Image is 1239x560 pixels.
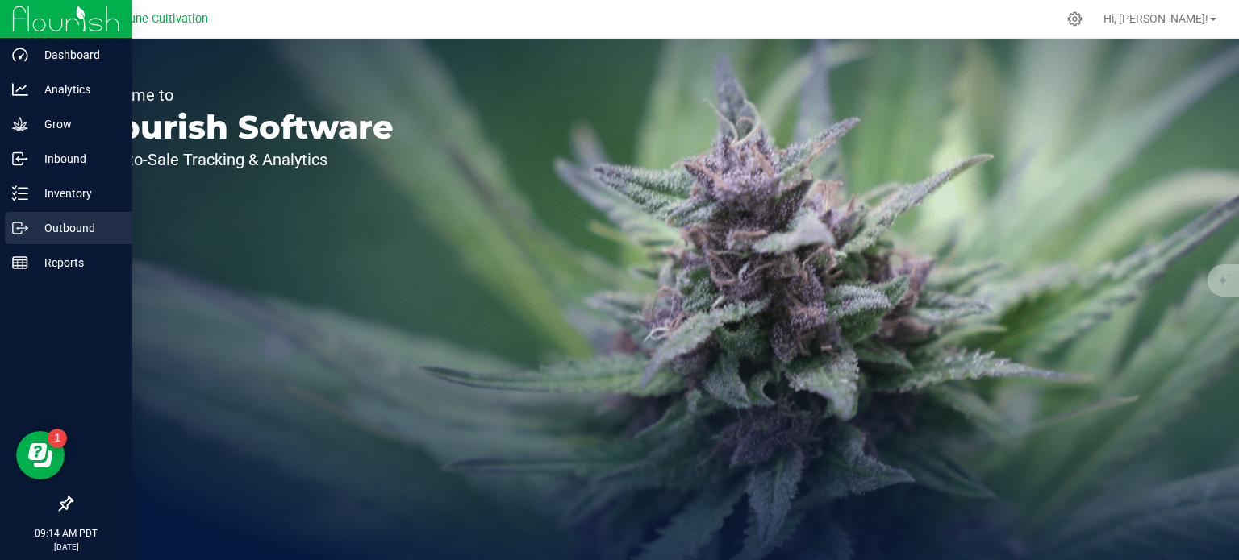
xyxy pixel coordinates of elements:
[12,151,28,167] inline-svg: Inbound
[12,47,28,63] inline-svg: Dashboard
[7,541,125,553] p: [DATE]
[28,45,125,64] p: Dashboard
[1065,11,1085,27] div: Manage settings
[28,149,125,168] p: Inbound
[28,114,125,134] p: Grow
[28,218,125,238] p: Outbound
[7,526,125,541] p: 09:14 AM PDT
[87,151,394,168] p: Seed-to-Sale Tracking & Analytics
[12,116,28,132] inline-svg: Grow
[87,111,394,143] p: Flourish Software
[16,431,65,479] iframe: Resource center
[48,429,67,448] iframe: Resource center unread badge
[122,12,208,26] span: Dune Cultivation
[12,185,28,201] inline-svg: Inventory
[1103,12,1208,25] span: Hi, [PERSON_NAME]!
[12,255,28,271] inline-svg: Reports
[28,253,125,272] p: Reports
[87,87,394,103] p: Welcome to
[12,81,28,97] inline-svg: Analytics
[12,220,28,236] inline-svg: Outbound
[28,184,125,203] p: Inventory
[28,80,125,99] p: Analytics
